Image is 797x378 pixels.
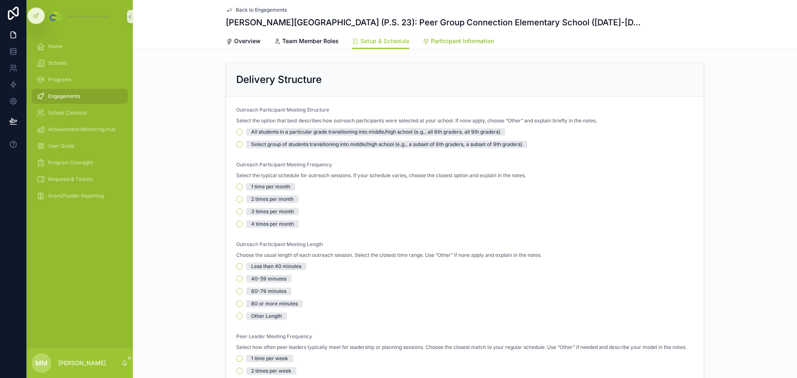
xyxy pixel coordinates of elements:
[32,139,128,154] a: User Guide
[251,141,522,148] div: Select group of students transitioning into middle/high school (e.g., a subset of 6th graders, a ...
[251,195,293,203] div: 2 times per month
[48,143,74,149] span: User Guide
[251,312,282,320] div: Other Length
[251,300,298,307] div: 80 or more minutes
[251,128,500,136] div: All students in a particular grade transitioning into middle/high school (e.g., all 6th graders, ...
[32,172,128,187] a: Requests & Tickets
[32,56,128,71] a: Schools
[236,333,312,339] span: Peer Leader Meeting Frequency
[251,355,288,362] div: 1 time per week
[32,72,128,87] a: Programs
[282,37,339,45] span: Team Member Roles
[32,39,128,54] a: Home
[423,34,494,50] a: Participant Information
[48,10,111,23] img: App logo
[251,220,294,228] div: 4 times per month
[360,37,409,45] span: Setup & Schedule
[236,241,323,247] span: Outreach Participant Meeting Length
[236,117,597,124] span: Select the option that best describes how outreach participants were selected at your school. If ...
[35,358,48,368] span: MM
[236,344,687,351] span: Select how often peer leaders typically meet for leadership or planning sessions. Choose the clos...
[48,93,80,100] span: Engagements
[352,34,409,49] a: Setup & Schedule
[32,188,128,203] a: Grant/Funder Reporting
[251,263,301,270] div: Less than 40 minutes
[48,193,104,199] span: Grant/Funder Reporting
[48,126,115,133] span: Achievement Mentoring Hub
[48,110,87,116] span: School Contacts
[236,73,322,86] h2: Delivery Structure
[236,172,526,179] span: Select the typical schedule for outreach sessions. If your schedule varies, choose the closest op...
[226,34,261,50] a: Overview
[251,208,294,215] div: 3 times per month
[431,37,494,45] span: Participant Information
[58,359,106,367] p: [PERSON_NAME]
[226,17,642,28] h1: [PERSON_NAME][GEOGRAPHIC_DATA] (P.S. 23): Peer Group Connection Elementary School ([DATE]-[DATE] ...
[48,76,71,83] span: Programs
[32,155,128,170] a: Program Oversight
[251,183,290,190] div: 1 time per month
[32,89,128,104] a: Engagements
[274,34,339,50] a: Team Member Roles
[236,161,332,168] span: Outreach Participant Meeting Frequency
[234,37,261,45] span: Overview
[48,159,93,166] span: Program Oversight
[32,105,128,120] a: School Contacts
[236,7,287,13] span: Back to Engagements
[226,7,287,13] a: Back to Engagements
[251,275,286,283] div: 40-59 minutes
[236,107,329,113] span: Outreach Participant Meeting Structure
[48,43,62,50] span: Home
[32,122,128,137] a: Achievement Mentoring Hub
[236,252,542,259] span: Choose the usual length of each outreach session. Select the closest time range. Use “Other” if n...
[251,367,291,375] div: 2 times per week
[27,33,133,214] div: scrollable content
[251,288,286,295] div: 60-79 minutes
[48,176,93,183] span: Requests & Tickets
[48,60,67,66] span: Schools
